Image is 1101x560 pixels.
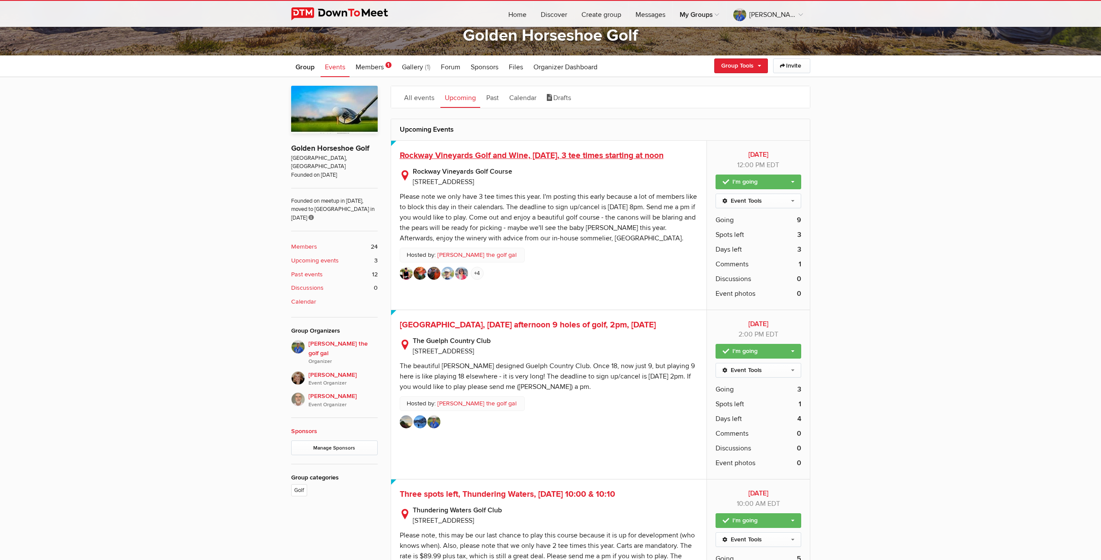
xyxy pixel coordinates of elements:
[716,288,755,299] span: Event photos
[797,288,801,299] b: 0
[466,55,503,77] a: Sponsors
[291,283,378,293] a: Discussions 0
[716,149,801,160] b: [DATE]
[308,339,378,366] span: [PERSON_NAME] the golf gal
[716,259,748,269] span: Comments
[482,86,503,108] a: Past
[716,344,801,359] a: I'm going
[308,379,378,387] i: Event Organizer
[291,473,378,482] div: Group categories
[291,340,378,366] a: [PERSON_NAME] the golf galOrganizer
[441,63,460,71] span: Forum
[501,1,533,27] a: Home
[291,188,378,222] span: Founded on meetup in [DATE], moved to [GEOGRAPHIC_DATA] in [DATE]
[716,428,748,439] span: Comments
[463,26,638,45] a: Golden Horseshoe Golf
[413,178,474,186] span: [STREET_ADDRESS]
[291,326,378,336] div: Group Organizers
[413,347,474,356] span: [STREET_ADDRESS]
[400,86,439,108] a: All events
[400,415,413,428] img: Bruce McVicar
[374,256,378,265] span: 3
[437,250,517,260] a: [PERSON_NAME] the golf gal
[356,63,384,71] span: Members
[291,242,317,252] b: Members
[441,267,454,280] img: Mike N
[716,230,744,240] span: Spots left
[673,1,726,27] a: My Groups
[737,499,766,508] span: 10:00 AM
[400,396,525,411] p: Hosted by:
[437,55,465,77] a: Forum
[799,259,801,269] b: 1
[716,363,801,378] a: Event Tools
[308,401,378,409] i: Event Organizer
[797,274,801,284] b: 0
[291,256,378,265] a: Upcoming events 3
[291,256,339,265] b: Upcoming events
[716,384,734,395] span: Going
[400,248,525,262] p: Hosted by:
[291,427,317,435] a: Sponsors
[534,1,574,27] a: Discover
[291,171,378,179] span: Founded on [DATE]
[427,415,440,428] img: Beth the golf gal
[773,58,810,73] a: Invite
[291,297,316,307] b: Calendar
[716,414,742,424] span: Days left
[437,399,517,408] a: [PERSON_NAME] the golf gal
[413,505,698,515] b: Thundering Waters Golf Club
[402,63,423,71] span: Gallery
[471,267,484,280] a: +4
[291,86,378,133] img: Golden Horseshoe Golf
[716,319,801,329] b: [DATE]
[737,161,765,169] span: 12:00 PM
[726,1,810,27] a: [PERSON_NAME] the golf gal
[714,58,768,73] a: Group Tools
[767,499,780,508] span: America/Toronto
[716,513,801,528] a: I'm going
[291,440,378,455] a: Manage Sponsors
[400,150,664,161] a: Rockway Vineyards Golf and Wine, [DATE], 3 tee times starting at noon
[797,230,801,240] b: 3
[716,399,744,409] span: Spots left
[716,532,801,547] a: Event Tools
[400,320,656,330] a: [GEOGRAPHIC_DATA], [DATE] afternoon 9 holes of golf, 2pm, [DATE]
[291,154,378,171] span: [GEOGRAPHIC_DATA], [GEOGRAPHIC_DATA]
[509,63,523,71] span: Files
[799,399,801,409] b: 1
[716,215,734,225] span: Going
[504,55,527,77] a: Files
[291,270,378,279] a: Past events 12
[413,516,474,525] span: [STREET_ADDRESS]
[505,86,541,108] a: Calendar
[425,63,430,71] span: (1)
[542,86,575,108] a: Drafts
[291,371,305,385] img: Caroline Nesbitt
[716,443,751,453] span: Discussions
[716,274,751,284] span: Discussions
[767,161,779,169] span: America/Toronto
[400,119,801,140] h2: Upcoming Events
[797,215,801,225] b: 9
[291,144,369,153] a: Golden Horseshoe Golf
[291,270,323,279] b: Past events
[291,392,305,406] img: Greg Mais
[308,358,378,366] i: Organizer
[398,55,435,77] a: Gallery (1)
[291,55,319,77] a: Group
[400,489,615,499] a: Three spots left, Thundering Waters, [DATE] 10:00 & 10:10
[413,336,698,346] b: The Guelph Country Club
[291,242,378,252] a: Members 24
[291,366,378,388] a: [PERSON_NAME]Event Organizer
[529,55,602,77] a: Organizer Dashboard
[797,428,801,439] b: 0
[427,267,440,280] img: tonybruyn
[766,330,778,339] span: America/Toronto
[321,55,350,77] a: Events
[413,166,698,177] b: Rockway Vineyards Golf Course
[291,387,378,409] a: [PERSON_NAME]Event Organizer
[291,283,324,293] b: Discussions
